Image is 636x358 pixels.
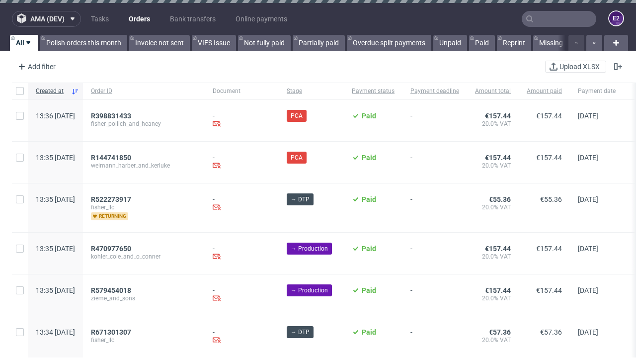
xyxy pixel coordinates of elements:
button: ama (dev) [12,11,81,27]
span: Order ID [91,87,197,95]
span: €55.36 [540,195,562,203]
span: €157.44 [536,112,562,120]
span: fisher_pollich_and_heaney [91,120,197,128]
span: [DATE] [578,112,598,120]
a: R144741850 [91,154,133,162]
span: [DATE] [578,195,598,203]
span: PCA [291,111,303,120]
figcaption: e2 [609,11,623,25]
span: fisher_llc [91,203,197,211]
span: Stage [287,87,336,95]
span: zieme_and_sons [91,294,197,302]
span: Payment deadline [410,87,459,95]
span: [DATE] [578,328,598,336]
span: 13:35 [DATE] [36,195,75,203]
a: Orders [123,11,156,27]
span: R398831433 [91,112,131,120]
a: Not fully paid [238,35,291,51]
div: Add filter [14,59,58,75]
span: Payment status [352,87,395,95]
span: €157.44 [485,245,511,253]
span: [DATE] [578,286,598,294]
a: Invoice not sent [129,35,190,51]
span: kohler_cole_and_o_conner [91,253,197,261]
span: Paid [362,195,376,203]
span: €157.44 [485,112,511,120]
span: → Production [291,244,328,253]
div: - [213,286,271,304]
a: R398831433 [91,112,133,120]
span: weimann_harber_and_kerluke [91,162,197,170]
span: [DATE] [578,245,598,253]
a: Paid [469,35,495,51]
span: - [410,328,459,346]
span: - [410,245,459,262]
span: €157.44 [485,154,511,162]
span: → DTP [291,195,310,204]
span: - [410,286,459,304]
span: [DATE] [578,154,598,162]
div: - [213,154,271,171]
span: Document [213,87,271,95]
span: 13:35 [DATE] [36,154,75,162]
span: Amount total [475,87,511,95]
span: returning [91,212,128,220]
span: R579454018 [91,286,131,294]
div: - [213,112,271,129]
span: → DTP [291,328,310,337]
span: 13:35 [DATE] [36,286,75,294]
span: R470977650 [91,245,131,253]
span: → Production [291,286,328,295]
span: €55.36 [489,195,511,203]
span: €57.36 [540,328,562,336]
span: 20.0% VAT [475,162,511,170]
span: 20.0% VAT [475,253,511,261]
span: fisher_llc [91,336,197,344]
span: Paid [362,328,376,336]
a: All [10,35,38,51]
span: Paid [362,245,376,253]
span: R671301307 [91,328,131,336]
span: 20.0% VAT [475,203,511,211]
div: - [213,245,271,262]
span: 13:35 [DATE] [36,245,75,253]
span: €157.44 [536,154,562,162]
a: R579454018 [91,286,133,294]
span: - [410,154,459,171]
a: Unpaid [433,35,467,51]
a: VIES Issue [192,35,236,51]
a: R470977650 [91,245,133,253]
span: Paid [362,286,376,294]
a: Online payments [230,11,293,27]
span: €157.44 [485,286,511,294]
a: Reprint [497,35,531,51]
span: Created at [36,87,67,95]
span: Paid [362,112,376,120]
span: 20.0% VAT [475,294,511,302]
a: R671301307 [91,328,133,336]
span: R522273917 [91,195,131,203]
span: Upload XLSX [557,63,602,70]
a: Missing invoice [533,35,592,51]
a: Polish orders this month [40,35,127,51]
span: - [410,112,459,129]
span: €157.44 [536,286,562,294]
span: €157.44 [536,245,562,253]
a: Partially paid [293,35,345,51]
a: Overdue split payments [347,35,431,51]
span: R144741850 [91,154,131,162]
span: 13:34 [DATE] [36,328,75,336]
span: 20.0% VAT [475,336,511,344]
a: R522273917 [91,195,133,203]
span: Paid [362,154,376,162]
div: - [213,328,271,346]
div: - [213,195,271,213]
button: Upload XLSX [545,61,606,73]
span: - [410,195,459,220]
span: PCA [291,153,303,162]
span: €57.36 [489,328,511,336]
span: 20.0% VAT [475,120,511,128]
span: Payment date [578,87,616,95]
a: Tasks [85,11,115,27]
span: Amount paid [527,87,562,95]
